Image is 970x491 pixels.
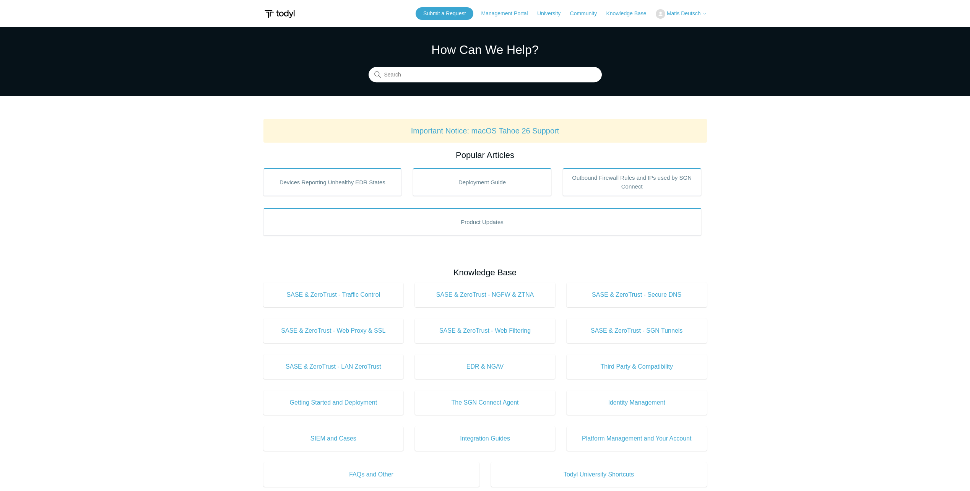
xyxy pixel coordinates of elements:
[491,462,707,487] a: Todyl University Shortcuts
[263,266,707,279] h2: Knowledge Base
[275,362,392,371] span: SASE & ZeroTrust - LAN ZeroTrust
[567,319,707,343] a: SASE & ZeroTrust - SGN Tunnels
[413,168,551,196] a: Deployment Guide
[263,149,707,161] h2: Popular Articles
[415,426,555,451] a: Integration Guides
[567,390,707,415] a: Identity Management
[275,290,392,299] span: SASE & ZeroTrust - Traffic Control
[263,462,479,487] a: FAQs and Other
[411,127,559,135] a: Important Notice: macOS Tahoe 26 Support
[426,398,544,407] span: The SGN Connect Agent
[656,9,707,19] button: Matis Deutsch
[567,354,707,379] a: Third Party & Compatibility
[416,7,473,20] a: Submit a Request
[426,362,544,371] span: EDR & NGAV
[481,10,536,18] a: Management Portal
[567,426,707,451] a: Platform Management and Your Account
[263,168,402,196] a: Devices Reporting Unhealthy EDR States
[415,319,555,343] a: SASE & ZeroTrust - Web Filtering
[263,354,404,379] a: SASE & ZeroTrust - LAN ZeroTrust
[578,290,695,299] span: SASE & ZeroTrust - Secure DNS
[275,398,392,407] span: Getting Started and Deployment
[369,41,602,59] h1: How Can We Help?
[275,326,392,335] span: SASE & ZeroTrust - Web Proxy & SSL
[415,354,555,379] a: EDR & NGAV
[667,10,701,16] span: Matis Deutsch
[263,283,404,307] a: SASE & ZeroTrust - Traffic Control
[415,283,555,307] a: SASE & ZeroTrust - NGFW & ZTNA
[578,398,695,407] span: Identity Management
[567,283,707,307] a: SASE & ZeroTrust - Secure DNS
[502,470,695,479] span: Todyl University Shortcuts
[570,10,605,18] a: Community
[263,208,701,236] a: Product Updates
[275,434,392,443] span: SIEM and Cases
[415,390,555,415] a: The SGN Connect Agent
[263,7,296,21] img: Todyl Support Center Help Center home page
[578,362,695,371] span: Third Party & Compatibility
[606,10,654,18] a: Knowledge Base
[426,290,544,299] span: SASE & ZeroTrust - NGFW & ZTNA
[537,10,568,18] a: University
[426,434,544,443] span: Integration Guides
[263,390,404,415] a: Getting Started and Deployment
[563,168,701,196] a: Outbound Firewall Rules and IPs used by SGN Connect
[275,470,468,479] span: FAQs and Other
[578,326,695,335] span: SASE & ZeroTrust - SGN Tunnels
[426,326,544,335] span: SASE & ZeroTrust - Web Filtering
[263,426,404,451] a: SIEM and Cases
[369,67,602,83] input: Search
[578,434,695,443] span: Platform Management and Your Account
[263,319,404,343] a: SASE & ZeroTrust - Web Proxy & SSL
